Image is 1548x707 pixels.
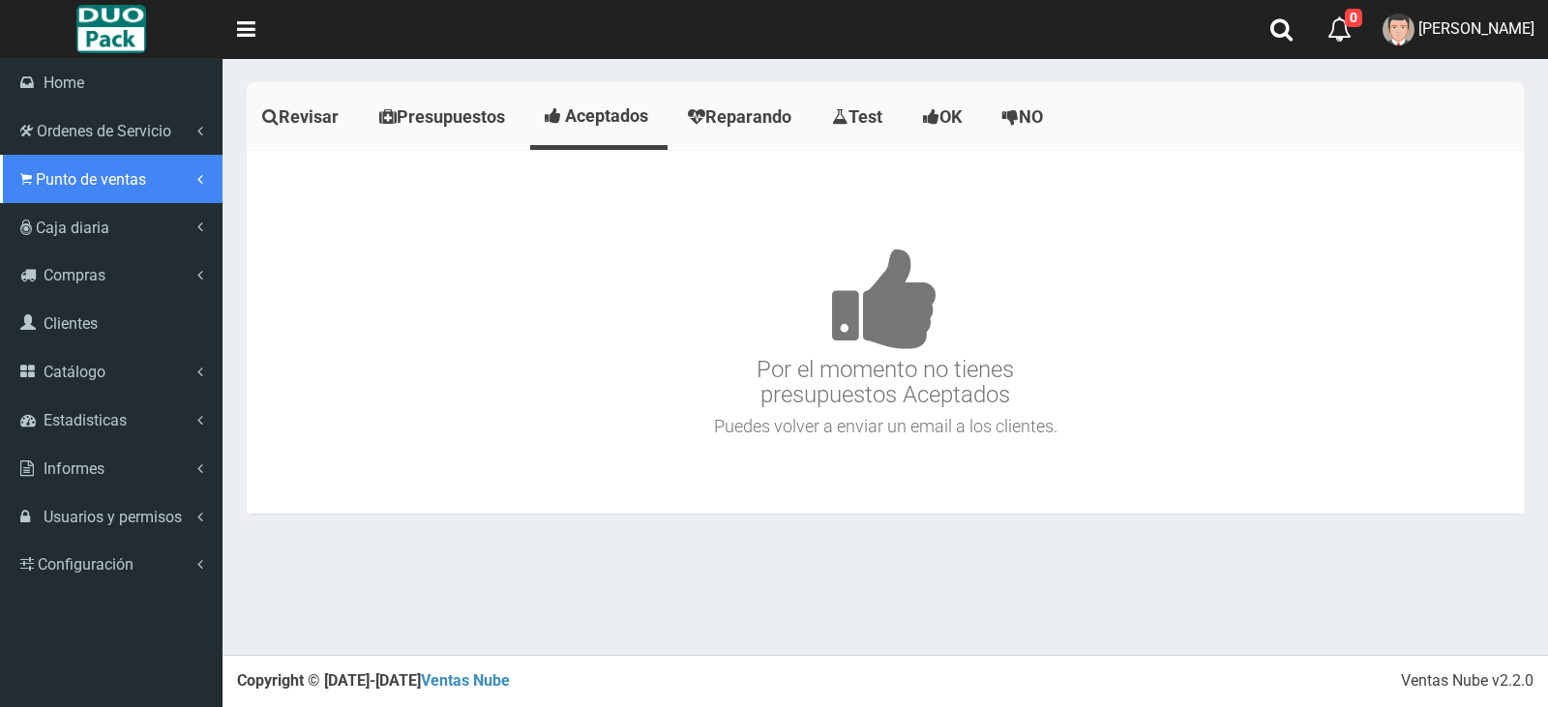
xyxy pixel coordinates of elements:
[908,87,982,147] a: OK
[1418,19,1534,38] span: [PERSON_NAME]
[705,106,791,127] span: Reparando
[44,508,182,526] span: Usuarios y permisos
[44,314,98,333] span: Clientes
[247,87,359,147] a: Revisar
[44,266,105,284] span: Compras
[37,122,171,140] span: Ordenes de Servicio
[36,219,109,237] span: Caja diaria
[1345,9,1362,27] span: 0
[252,417,1519,436] h4: Puedes volver a enviar un email a los clientes.
[44,363,105,381] span: Catálogo
[252,190,1519,408] h3: Por el momento no tienes presupuestos Aceptados
[1401,670,1533,692] div: Ventas Nube v2.2.0
[421,671,510,690] a: Ventas Nube
[44,411,127,429] span: Estadisticas
[44,74,84,92] span: Home
[987,87,1063,147] a: NO
[237,671,510,690] strong: Copyright © [DATE]-[DATE]
[38,555,134,574] span: Configuración
[565,105,648,126] span: Aceptados
[76,5,145,53] img: Logo grande
[817,87,903,147] a: Test
[364,87,525,147] a: Presupuestos
[848,106,882,127] span: Test
[530,87,668,145] a: Aceptados
[36,170,146,189] span: Punto de ventas
[939,106,962,127] span: OK
[44,459,104,478] span: Informes
[1019,106,1043,127] span: NO
[279,106,339,127] span: Revisar
[1383,14,1414,45] img: User Image
[397,106,505,127] span: Presupuestos
[672,87,812,147] a: Reparando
